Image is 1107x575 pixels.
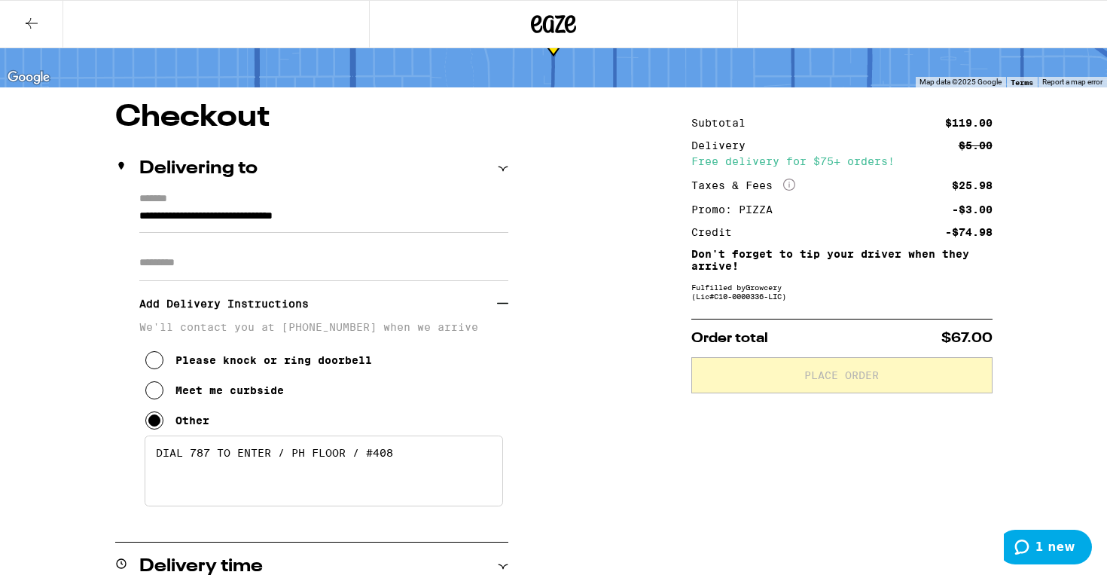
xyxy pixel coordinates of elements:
button: Meet me curbside [145,375,284,405]
img: Google [4,68,53,87]
a: Terms [1011,78,1033,87]
div: Promo: PIZZA [691,204,783,215]
div: Meet me curbside [175,384,284,396]
div: Please knock or ring doorbell [175,354,372,366]
iframe: Opens a widget where you can chat to one of our agents [1004,530,1092,567]
a: Report a map error [1042,78,1102,86]
div: Taxes & Fees [691,179,795,192]
div: Delivery [691,140,756,151]
div: -$74.98 [945,227,993,237]
div: Subtotal [691,118,756,128]
div: Other [175,414,209,427]
div: Fulfilled by Growcery (Lic# C10-0000336-LIC ) [691,283,993,301]
span: Map data ©2025 Google [919,78,1002,86]
div: Credit [691,227,743,237]
div: $25.98 [952,180,993,191]
a: Open this area in Google Maps (opens a new window) [4,68,53,87]
h3: Add Delivery Instructions [139,286,497,321]
p: Don't forget to tip your driver when they arrive! [691,248,993,272]
div: -$3.00 [952,204,993,215]
div: Free delivery for $75+ orders! [691,156,993,167]
span: Place Order [804,370,879,381]
h2: Delivering to [139,160,258,178]
p: We'll contact you at [PHONE_NUMBER] when we arrive [139,321,508,333]
h1: Checkout [115,102,508,133]
button: Place Order [691,357,993,393]
div: $5.00 [959,140,993,151]
button: Please knock or ring doorbell [145,345,372,375]
span: $67.00 [941,332,993,345]
span: Order total [691,332,768,345]
div: $119.00 [945,118,993,128]
button: Other [145,405,209,436]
